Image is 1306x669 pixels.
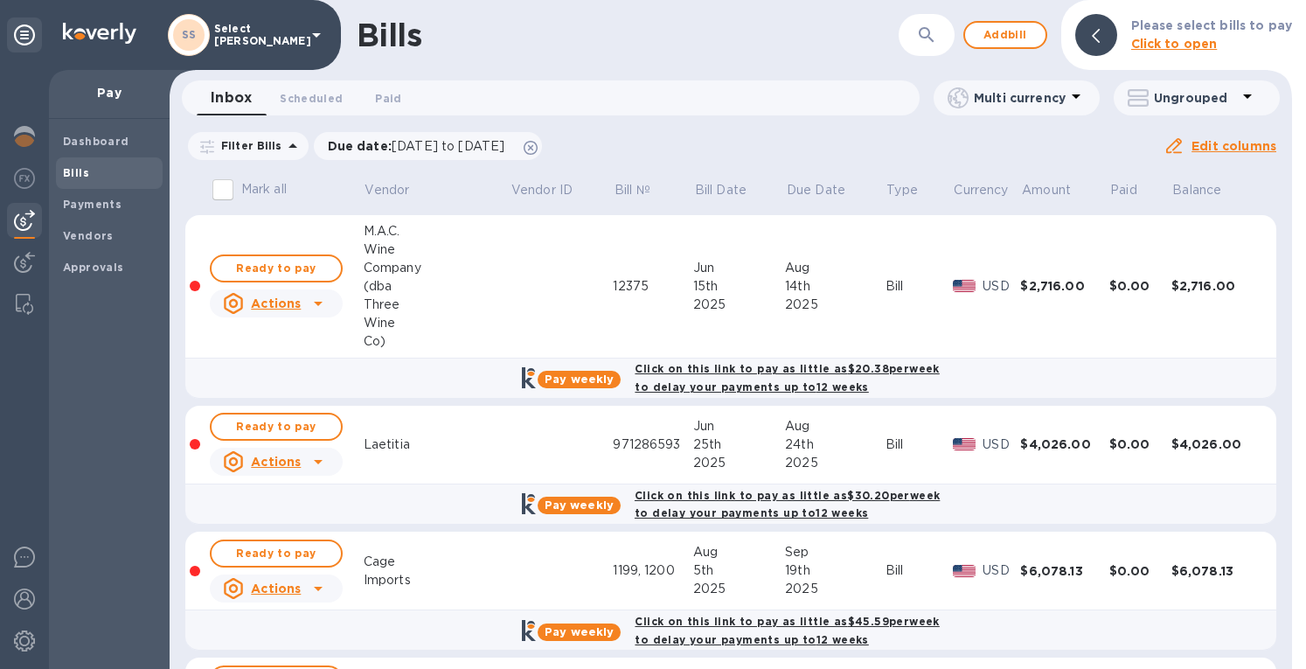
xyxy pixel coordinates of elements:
[695,181,769,199] span: Bill Date
[1109,562,1171,580] div: $0.00
[63,229,114,242] b: Vendors
[695,181,747,199] p: Bill Date
[613,561,693,580] div: 1199, 1200
[1022,181,1094,199] span: Amount
[365,181,409,199] p: Vendor
[364,571,510,589] div: Imports
[63,84,156,101] p: Pay
[787,181,845,199] p: Due Date
[364,553,510,571] div: Cage
[364,436,510,454] div: Laetitia
[251,455,301,469] u: Actions
[1109,277,1171,295] div: $0.00
[983,561,1020,580] p: USD
[314,132,543,160] div: Due date:[DATE] to [DATE]
[693,417,785,436] div: Jun
[1020,562,1108,580] div: $6,078.13
[785,417,886,436] div: Aug
[953,565,976,577] img: USD
[182,28,197,41] b: SS
[1171,436,1260,453] div: $4,026.00
[226,416,327,437] span: Ready to pay
[615,181,673,199] span: Bill №
[1172,181,1221,199] p: Balance
[886,561,953,580] div: Bill
[328,137,514,155] p: Due date :
[364,277,510,296] div: (dba
[953,438,976,450] img: USD
[787,181,868,199] span: Due Date
[983,277,1020,296] p: USD
[14,168,35,189] img: Foreign exchange
[7,17,42,52] div: Unpin categories
[1109,436,1171,453] div: $0.00
[693,454,785,472] div: 2025
[693,277,785,296] div: 15th
[226,543,327,564] span: Ready to pay
[1154,89,1237,107] p: Ungrouped
[511,181,573,199] p: Vendor ID
[214,23,302,47] p: Select [PERSON_NAME]
[545,498,614,512] b: Pay weekly
[364,296,510,314] div: Three
[983,436,1020,454] p: USD
[785,436,886,454] div: 24th
[63,135,129,148] b: Dashboard
[545,373,614,386] b: Pay weekly
[364,222,510,240] div: M.A.C.
[1110,181,1137,199] p: Paid
[886,436,953,454] div: Bill
[364,314,510,332] div: Wine
[364,240,510,259] div: Wine
[785,296,886,314] div: 2025
[1171,562,1260,580] div: $6,078.13
[392,139,504,153] span: [DATE] to [DATE]
[785,543,886,561] div: Sep
[953,280,976,292] img: USD
[210,413,343,441] button: Ready to pay
[63,166,89,179] b: Bills
[63,23,136,44] img: Logo
[364,259,510,277] div: Company
[615,181,650,199] p: Bill №
[963,21,1047,49] button: Addbill
[1110,181,1160,199] span: Paid
[1020,277,1108,295] div: $2,716.00
[1171,277,1260,295] div: $2,716.00
[785,561,886,580] div: 19th
[63,261,124,274] b: Approvals
[693,259,785,277] div: Jun
[785,580,886,598] div: 2025
[375,89,401,108] span: Paid
[357,17,421,53] h1: Bills
[613,436,693,454] div: 971286593
[364,332,510,351] div: Co)
[280,89,343,108] span: Scheduled
[613,277,693,296] div: 12375
[785,277,886,296] div: 14th
[693,580,785,598] div: 2025
[1172,181,1244,199] span: Balance
[979,24,1032,45] span: Add bill
[251,582,301,596] u: Actions
[635,615,939,646] b: Click on this link to pay as little as $45.59 per week to delay your payments up to 12 weeks
[954,181,1008,199] p: Currency
[1191,139,1276,153] u: Edit columns
[886,277,953,296] div: Bill
[210,254,343,282] button: Ready to pay
[974,89,1066,107] p: Multi currency
[1131,18,1292,32] b: Please select bills to pay
[886,181,941,199] span: Type
[365,181,432,199] span: Vendor
[241,180,287,199] p: Mark all
[511,181,595,199] span: Vendor ID
[693,296,785,314] div: 2025
[226,258,327,279] span: Ready to pay
[63,198,122,211] b: Payments
[251,296,301,310] u: Actions
[635,362,939,394] b: Click on this link to pay as little as $20.38 per week to delay your payments up to 12 weeks
[210,540,343,568] button: Ready to pay
[693,436,785,454] div: 25th
[211,86,252,110] span: Inbox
